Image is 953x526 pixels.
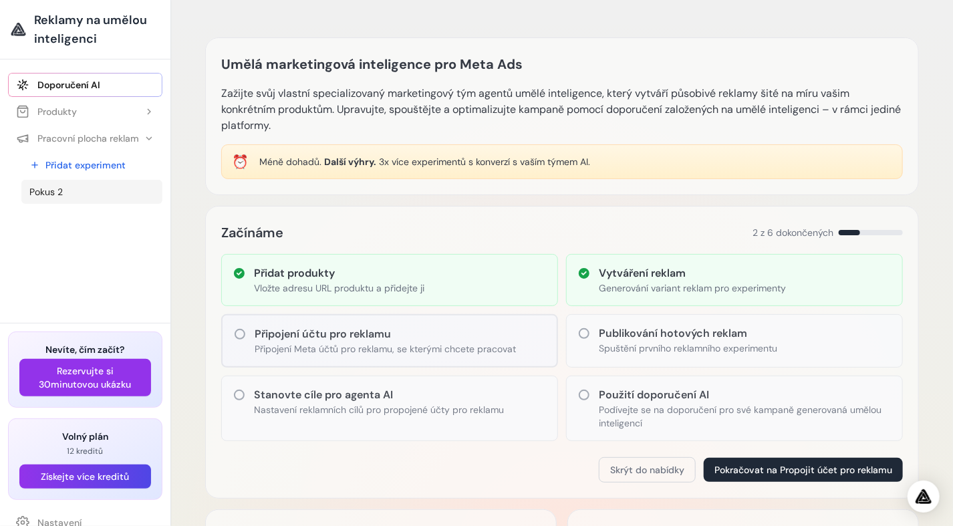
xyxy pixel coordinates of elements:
font: Doporučení AI [37,78,100,92]
h3: Nevíte, čím začít? [19,343,151,356]
h3: Publikování hotových reklam [599,325,777,342]
font: Produkty [37,105,77,118]
p: Zažijte svůj vlastní specializovaný marketingový tým agentů umělé inteligence, který vytváří půso... [221,86,903,134]
a: Reklamy na umělou inteligenci [11,11,160,48]
div: Otevřete interkomový messenger [908,481,940,513]
button: Pokračovat na Propojit účet pro reklamu [704,458,903,482]
font: Přidat experiment [45,158,126,172]
span: 3x více experimentů s konverzí s vaším týmem AI. [379,156,590,168]
h2: Začínáme [221,222,283,243]
h1: Umělá marketingová inteligence pro Meta Ads [221,53,523,75]
p: Generování variant reklam pro experimenty [599,281,786,295]
p: Připojení Meta účtů pro reklamu, se kterými chcete pracovat [255,342,516,356]
span: Další výhry. [324,156,376,168]
p: Nastavení reklamních cílů pro propojené účty pro reklamu [254,403,504,416]
h3: Přidat produkty [254,265,424,281]
span: Méně dohadů. [259,156,321,168]
button: Skrýt do nabídky [599,457,696,483]
p: Spuštění prvního reklamního experimentu [599,342,777,355]
font: Pracovní plocha reklam [37,132,139,145]
span: 2 z 6 dokončených [753,226,833,239]
a: Pokus 2 [21,180,162,204]
a: Přidat experiment [21,153,162,177]
h3: Připojení účtu pro reklamu [255,326,516,342]
div: ⏰ [232,152,249,171]
h3: Použití doporučení AI [599,387,892,403]
h3: Stanovte cíle pro agenta AI [254,387,504,403]
h3: Vytváření reklam [599,265,786,281]
button: Produkty [8,100,162,124]
p: Podívejte se na doporučení pro své kampaně generovaná umělou inteligencí [599,403,892,430]
button: Získejte více kreditů [19,465,151,489]
button: Pracovní plocha reklam [8,126,162,150]
a: Doporučení AI [8,73,162,97]
span: Pokus 2 [29,185,63,199]
span: Reklamy na umělou inteligenci [34,11,160,48]
p: Vložte adresu URL produktu a přidejte ji [254,281,424,295]
button: Rezervujte si 30minutovou ukázku [19,359,151,396]
h3: Volný plán [19,430,151,443]
p: 12 kreditů [19,446,151,456]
